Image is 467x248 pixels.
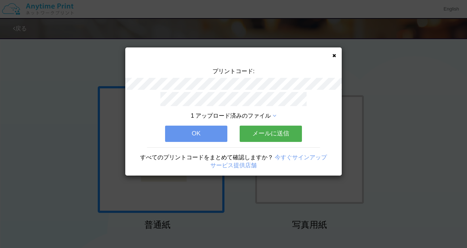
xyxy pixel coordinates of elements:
span: すべてのプリントコードをまとめて確認しますか？ [140,154,273,160]
button: OK [165,126,227,142]
a: サービス提供店舗 [210,162,257,168]
span: プリントコード: [213,68,254,74]
span: 1 アップロード済みのファイル [191,113,271,119]
button: メールに送信 [240,126,302,142]
a: 今すぐサインアップ [275,154,327,160]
